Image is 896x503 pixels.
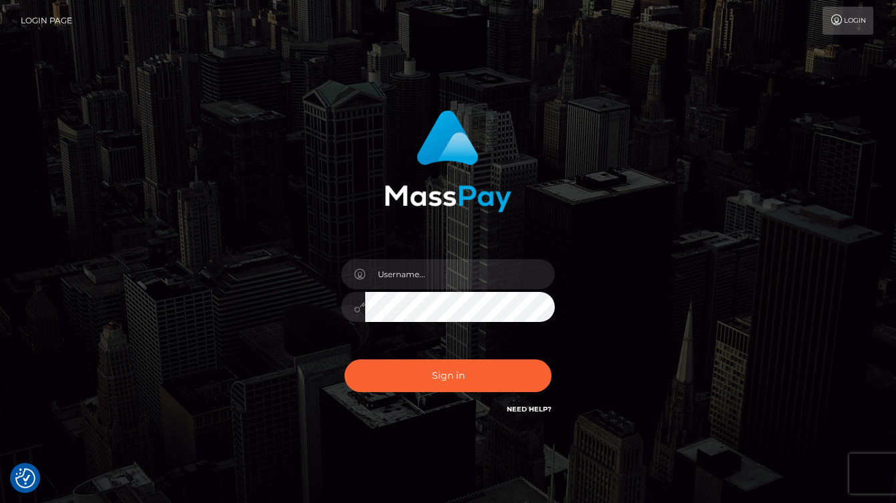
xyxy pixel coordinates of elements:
[365,259,555,289] input: Username...
[15,468,35,488] button: Consent Preferences
[385,110,511,212] img: MassPay Login
[21,7,72,35] a: Login Page
[15,468,35,488] img: Revisit consent button
[507,405,551,413] a: Need Help?
[823,7,873,35] a: Login
[345,359,551,392] button: Sign in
